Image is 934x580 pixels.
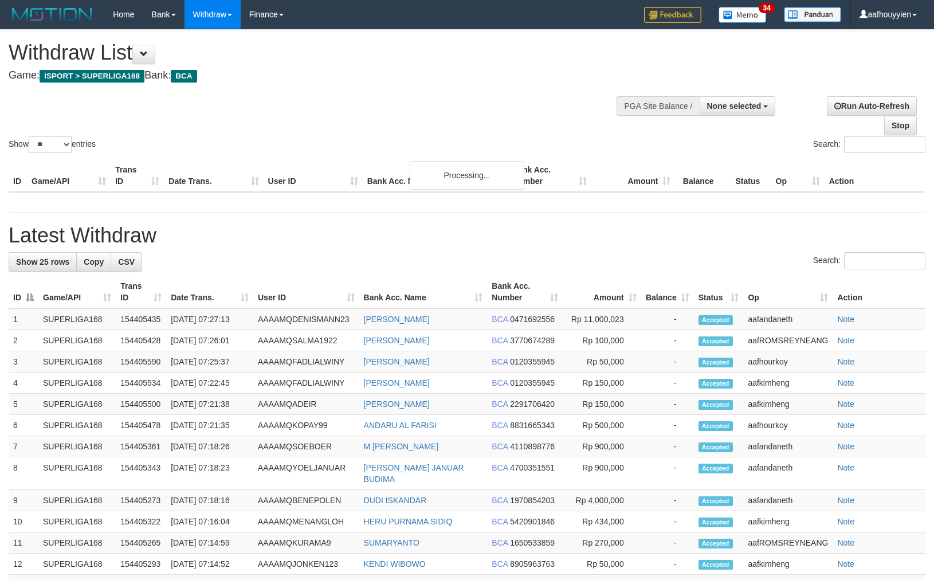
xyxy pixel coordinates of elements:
[9,457,38,490] td: 8
[743,394,833,415] td: aafkimheng
[9,224,925,247] h1: Latest Withdraw
[364,463,464,484] a: [PERSON_NAME] JANUAR BUDIMA
[364,517,453,526] a: HERU PURNAMA SIDIQ
[9,532,38,554] td: 11
[827,96,917,116] a: Run Auto-Refresh
[743,554,833,575] td: aafkimheng
[837,496,854,505] a: Note
[698,315,733,325] span: Accepted
[38,490,116,511] td: SUPERLIGA168
[510,559,555,569] span: Copy 8905963763 to clipboard
[166,436,253,457] td: [DATE] 07:18:26
[492,496,508,505] span: BCA
[837,517,854,526] a: Note
[508,159,591,192] th: Bank Acc. Number
[641,490,694,511] td: -
[166,330,253,351] td: [DATE] 07:26:01
[698,518,733,527] span: Accepted
[707,101,762,111] span: None selected
[833,276,925,308] th: Action
[837,399,854,409] a: Note
[9,70,611,81] h4: Game: Bank:
[743,457,833,490] td: aafandaneth
[641,511,694,532] td: -
[563,415,641,436] td: Rp 500,000
[253,554,359,575] td: AAAAMQJONKEN123
[510,378,555,387] span: Copy 0120355945 to clipboard
[743,532,833,554] td: aafROMSREYNEANG
[38,436,116,457] td: SUPERLIGA168
[884,116,917,135] a: Stop
[171,70,197,83] span: BCA
[38,330,116,351] td: SUPERLIGA168
[9,490,38,511] td: 9
[837,538,854,547] a: Note
[719,7,767,23] img: Button%20Memo.svg
[698,539,733,548] span: Accepted
[563,532,641,554] td: Rp 270,000
[492,442,508,451] span: BCA
[644,7,701,23] img: Feedback.jpg
[38,394,116,415] td: SUPERLIGA168
[510,421,555,430] span: Copy 8831665343 to clipboard
[510,315,555,324] span: Copy 0471692556 to clipboard
[9,554,38,575] td: 12
[510,517,555,526] span: Copy 5420901846 to clipboard
[510,496,555,505] span: Copy 1970854203 to clipboard
[813,136,925,153] label: Search:
[166,308,253,330] td: [DATE] 07:27:13
[743,436,833,457] td: aafandaneth
[771,159,825,192] th: Op
[364,496,427,505] a: DUDI ISKANDAR
[9,6,96,23] img: MOTION_logo.png
[731,159,771,192] th: Status
[166,490,253,511] td: [DATE] 07:18:16
[253,351,359,373] td: AAAAMQFADLIALWINY
[116,415,166,436] td: 154405478
[743,276,833,308] th: Op: activate to sort column ascending
[253,394,359,415] td: AAAAMQADEIR
[641,457,694,490] td: -
[675,159,731,192] th: Balance
[641,554,694,575] td: -
[116,532,166,554] td: 154405265
[364,559,426,569] a: KENDI WIBOWO
[492,421,508,430] span: BCA
[563,490,641,511] td: Rp 4,000,000
[166,554,253,575] td: [DATE] 07:14:52
[253,511,359,532] td: AAAAMQMENANGLOH
[166,276,253,308] th: Date Trans.: activate to sort column ascending
[38,351,116,373] td: SUPERLIGA168
[118,257,135,267] span: CSV
[563,330,641,351] td: Rp 100,000
[253,436,359,457] td: AAAAMQSOEBOER
[837,378,854,387] a: Note
[743,490,833,511] td: aafandaneth
[700,96,776,116] button: None selected
[641,415,694,436] td: -
[487,276,562,308] th: Bank Acc. Number: activate to sort column ascending
[364,336,430,345] a: [PERSON_NAME]
[116,351,166,373] td: 154405590
[641,532,694,554] td: -
[694,276,744,308] th: Status: activate to sort column ascending
[698,400,733,410] span: Accepted
[364,421,437,430] a: ANDARU AL FARISI
[111,159,164,192] th: Trans ID
[253,457,359,490] td: AAAAMQYOELJANUAR
[166,373,253,394] td: [DATE] 07:22:45
[492,378,508,387] span: BCA
[9,394,38,415] td: 5
[698,336,733,346] span: Accepted
[641,373,694,394] td: -
[563,457,641,490] td: Rp 900,000
[40,70,144,83] span: ISPORT > SUPERLIGA168
[253,373,359,394] td: AAAAMQFADLIALWINY
[9,373,38,394] td: 4
[510,442,555,451] span: Copy 4110898776 to clipboard
[9,41,611,64] h1: Withdraw List
[38,415,116,436] td: SUPERLIGA168
[264,159,363,192] th: User ID
[563,554,641,575] td: Rp 50,000
[563,511,641,532] td: Rp 434,000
